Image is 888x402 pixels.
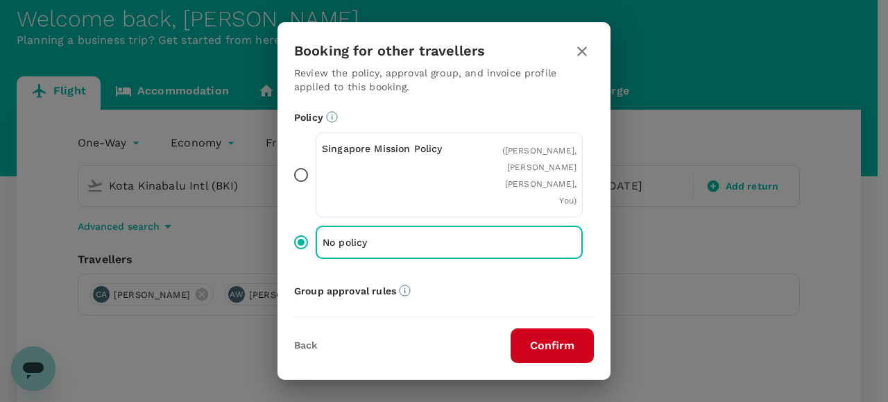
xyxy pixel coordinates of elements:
[323,235,450,249] p: No policy
[511,328,594,363] button: Confirm
[326,111,338,123] svg: Booking restrictions are based on the selected travel policy.
[399,285,411,296] svg: Default approvers or custom approval rules (if available) are based on the user group.
[322,142,450,156] p: Singapore Mission Policy
[294,110,594,124] p: Policy
[294,66,594,94] p: Review the policy, approval group, and invoice profile applied to this booking.
[294,43,485,59] h3: Booking for other travellers
[294,284,594,298] p: Group approval rules
[502,146,577,206] span: ( [PERSON_NAME], [PERSON_NAME] [PERSON_NAME], You )
[294,340,317,351] button: Back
